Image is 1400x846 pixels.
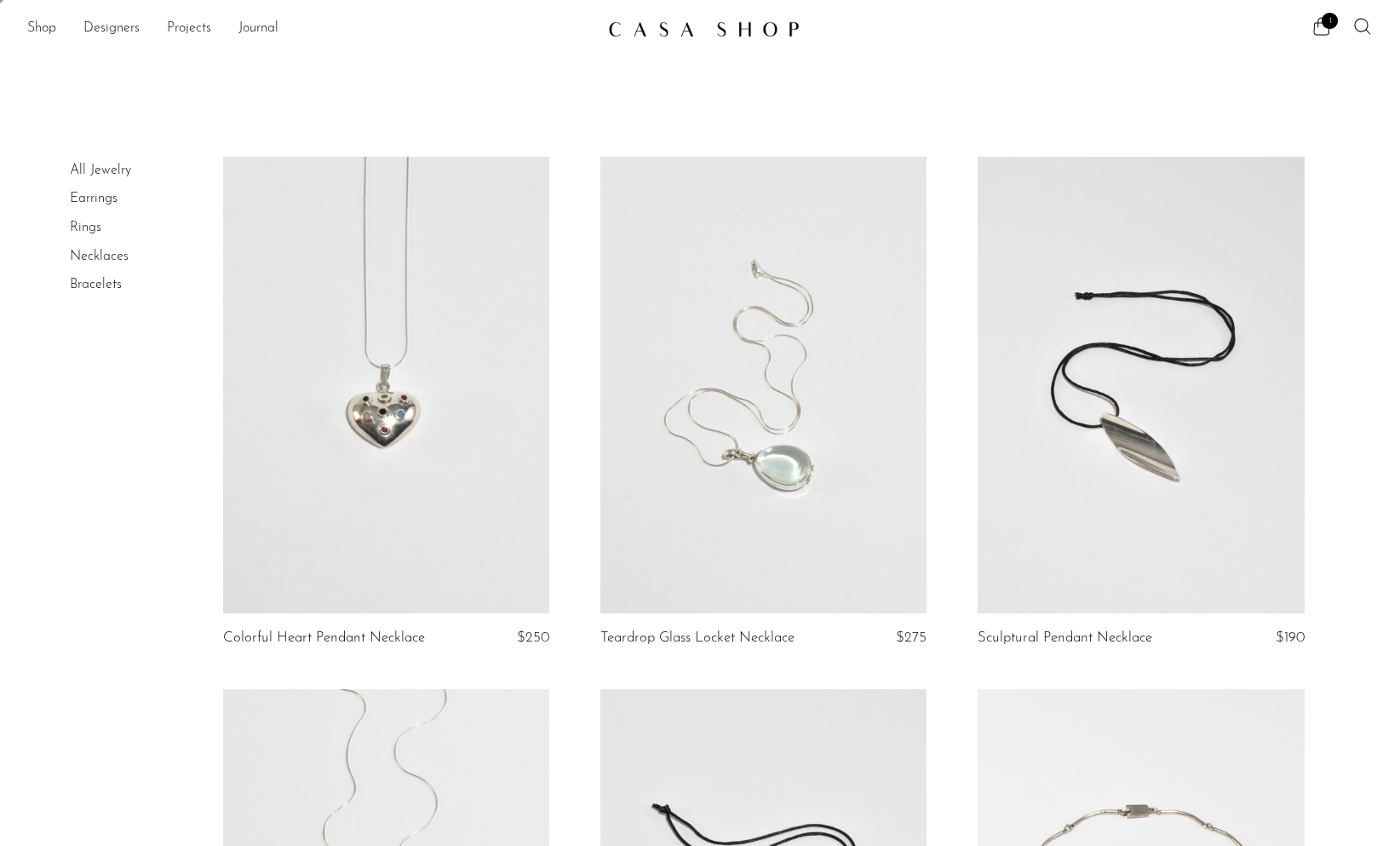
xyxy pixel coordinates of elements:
[70,250,129,263] a: Necklaces
[600,630,795,646] a: Teardrop Glass Locket Necklace
[27,18,56,40] a: Shop
[83,18,140,40] a: Designers
[517,630,549,645] span: $250
[27,14,594,43] nav: Desktop navigation
[70,164,131,177] a: All Jewelry
[167,18,211,40] a: Projects
[70,221,101,234] a: Rings
[896,630,927,645] span: $275
[1322,13,1338,29] span: 1
[70,192,118,205] a: Earrings
[1276,630,1305,645] span: $190
[223,630,425,646] a: Colorful Heart Pendant Necklace
[27,14,594,43] ul: NEW HEADER MENU
[70,278,122,291] a: Bracelets
[238,18,278,40] a: Journal
[978,630,1152,646] a: Sculptural Pendant Necklace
